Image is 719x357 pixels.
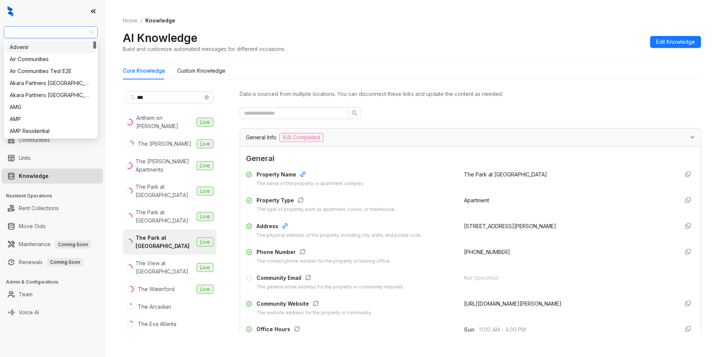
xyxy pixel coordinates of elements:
[6,279,104,285] h3: Admin & Configurations
[8,27,93,38] span: Magnolia Capital
[1,305,103,320] li: Voice AI
[464,326,479,334] span: Sun
[352,110,358,116] span: search
[5,113,96,125] div: AMP
[240,128,701,146] div: General Info6/8 Completed
[257,248,391,258] div: Phone Number
[464,274,673,282] div: Not Specified
[136,234,194,250] div: The Park at [GEOGRAPHIC_DATA]
[5,77,96,89] div: Akara Partners Nashville
[464,222,673,230] div: [STREET_ADDRESS][PERSON_NAME]
[136,208,194,225] div: The Park at [GEOGRAPHIC_DATA]
[1,169,103,184] li: Knowledge
[257,222,422,232] div: Address
[5,65,96,77] div: Air Communities Test E2E
[145,17,175,24] span: Knowledge
[10,79,92,87] div: Akara Partners [GEOGRAPHIC_DATA]
[257,309,372,317] div: The website address for the property or community.
[7,6,13,16] img: logo
[5,53,96,65] div: Air Communities
[197,139,213,148] span: Live
[1,133,103,148] li: Communities
[6,193,104,199] h3: Resident Operations
[690,135,695,139] span: expanded
[246,153,695,164] span: General
[19,133,50,148] a: Communities
[246,133,276,142] span: General Info
[136,114,194,130] div: Anthem on [PERSON_NAME]
[204,95,209,100] span: close-circle
[1,100,103,115] li: Collections
[257,325,408,335] div: Office Hours
[121,16,139,25] a: Home
[10,55,92,63] div: Air Communities
[10,115,92,123] div: AMP
[257,206,395,213] div: The type of property, such as apartment, condo, or townhouse.
[140,16,142,25] li: /
[10,103,92,111] div: AMG
[123,31,197,45] h2: AI Knowledge
[197,263,213,272] span: Live
[138,285,175,293] div: The Waterford
[19,201,59,216] a: Rent Collections
[464,249,510,255] span: [PHONE_NUMBER]
[464,300,561,307] span: [URL][DOMAIN_NAME][PERSON_NAME]
[10,67,92,75] div: Air Communities Test E2E
[55,240,91,249] span: Coming Soon
[464,197,489,203] span: Apartment
[19,169,49,184] a: Knowledge
[10,91,92,99] div: Akara Partners [GEOGRAPHIC_DATA]
[5,101,96,113] div: AMG
[5,125,96,137] div: AMP Residential
[650,36,701,48] button: Edit Knowledge
[19,287,33,302] a: Team
[257,196,395,206] div: Property Type
[138,140,191,148] div: The [PERSON_NAME]
[19,219,46,234] a: Move Outs
[136,157,194,174] div: The [PERSON_NAME] Apartments
[19,151,31,166] a: Units
[257,300,372,309] div: Community Website
[1,50,103,65] li: Leads
[5,41,96,53] div: Advenir
[1,287,103,302] li: Team
[197,285,213,294] span: Live
[138,320,176,328] div: The Eva Atlanta
[197,161,213,170] span: Live
[257,170,364,180] div: Property Name
[279,133,324,142] span: 6/8 Completed
[240,90,701,98] div: Data is sourced from multiple locations. You can disconnect these links and update the content as...
[197,118,213,127] span: Live
[1,82,103,97] li: Leasing
[1,201,103,216] li: Rent Collections
[1,255,103,270] li: Renewals
[136,259,194,276] div: The View at [GEOGRAPHIC_DATA]
[19,255,83,270] a: RenewalsComing Soon
[257,232,422,239] div: The physical address of the property, including city, state, and postal code.
[197,238,213,246] span: Live
[1,151,103,166] li: Units
[197,212,213,221] span: Live
[177,67,225,75] div: Custom Knowledge
[479,326,673,334] span: 11:00 AM - 4:00 PM
[257,274,404,284] div: Community Email
[123,45,285,53] div: Build and customize automated messages for different occasions.
[19,305,39,320] a: Voice AI
[5,89,96,101] div: Akara Partners Phoenix
[257,180,364,187] div: The name of the property or apartment complex.
[257,258,391,265] div: The contact phone number for the property or leasing office.
[464,171,547,178] span: The Park at [GEOGRAPHIC_DATA]
[130,95,136,100] span: search
[10,43,92,51] div: Advenir
[1,219,103,234] li: Move Outs
[1,237,103,252] li: Maintenance
[656,38,695,46] span: Edit Knowledge
[10,127,92,135] div: AMP Residential
[138,303,171,311] div: The Arcadian
[123,67,165,75] div: Core Knowledge
[136,183,194,199] div: The Park at [GEOGRAPHIC_DATA]
[197,187,213,196] span: Live
[47,258,83,266] span: Coming Soon
[257,284,404,291] div: The general email address for the property or community inquiries.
